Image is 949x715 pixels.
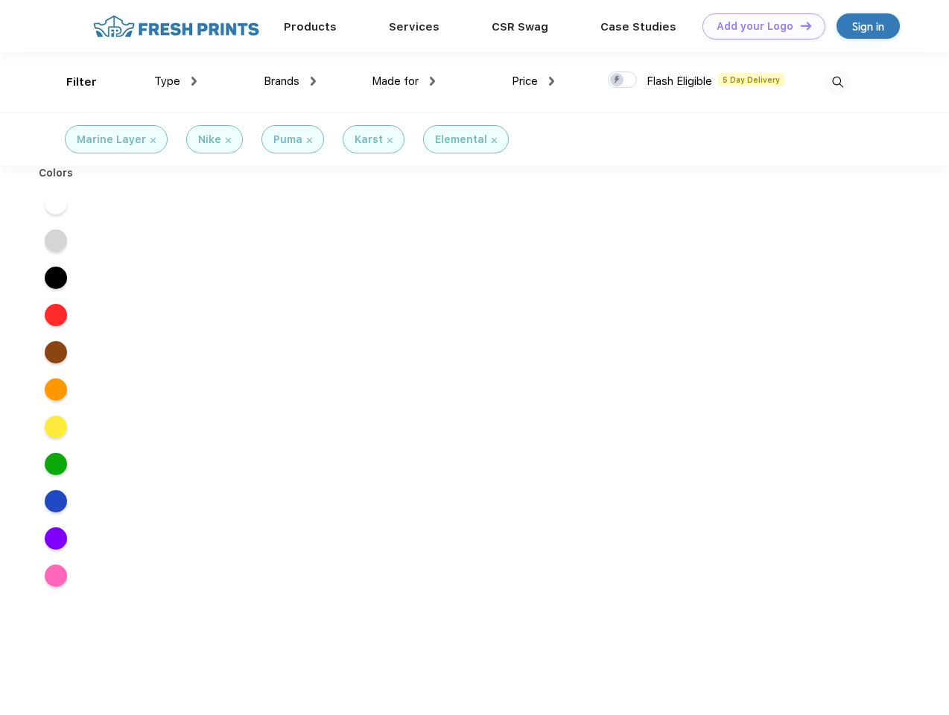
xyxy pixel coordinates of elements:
[355,132,383,147] div: Karst
[307,138,312,143] img: filter_cancel.svg
[512,74,538,88] span: Price
[435,132,487,147] div: Elemental
[264,74,299,88] span: Brands
[492,20,548,34] a: CSR Swag
[492,138,497,143] img: filter_cancel.svg
[28,165,85,181] div: Colors
[801,22,811,30] img: DT
[852,18,884,35] div: Sign in
[718,73,784,86] span: 5 Day Delivery
[717,20,793,33] div: Add your Logo
[389,20,439,34] a: Services
[372,74,419,88] span: Made for
[430,77,435,86] img: dropdown.png
[387,138,393,143] img: filter_cancel.svg
[647,74,712,88] span: Flash Eligible
[273,132,302,147] div: Puma
[549,77,554,86] img: dropdown.png
[154,74,180,88] span: Type
[77,132,146,147] div: Marine Layer
[89,13,264,39] img: fo%20logo%202.webp
[66,74,97,91] div: Filter
[825,70,850,95] img: desktop_search.svg
[226,138,231,143] img: filter_cancel.svg
[837,13,900,39] a: Sign in
[311,77,316,86] img: dropdown.png
[198,132,221,147] div: Nike
[191,77,197,86] img: dropdown.png
[284,20,337,34] a: Products
[150,138,156,143] img: filter_cancel.svg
